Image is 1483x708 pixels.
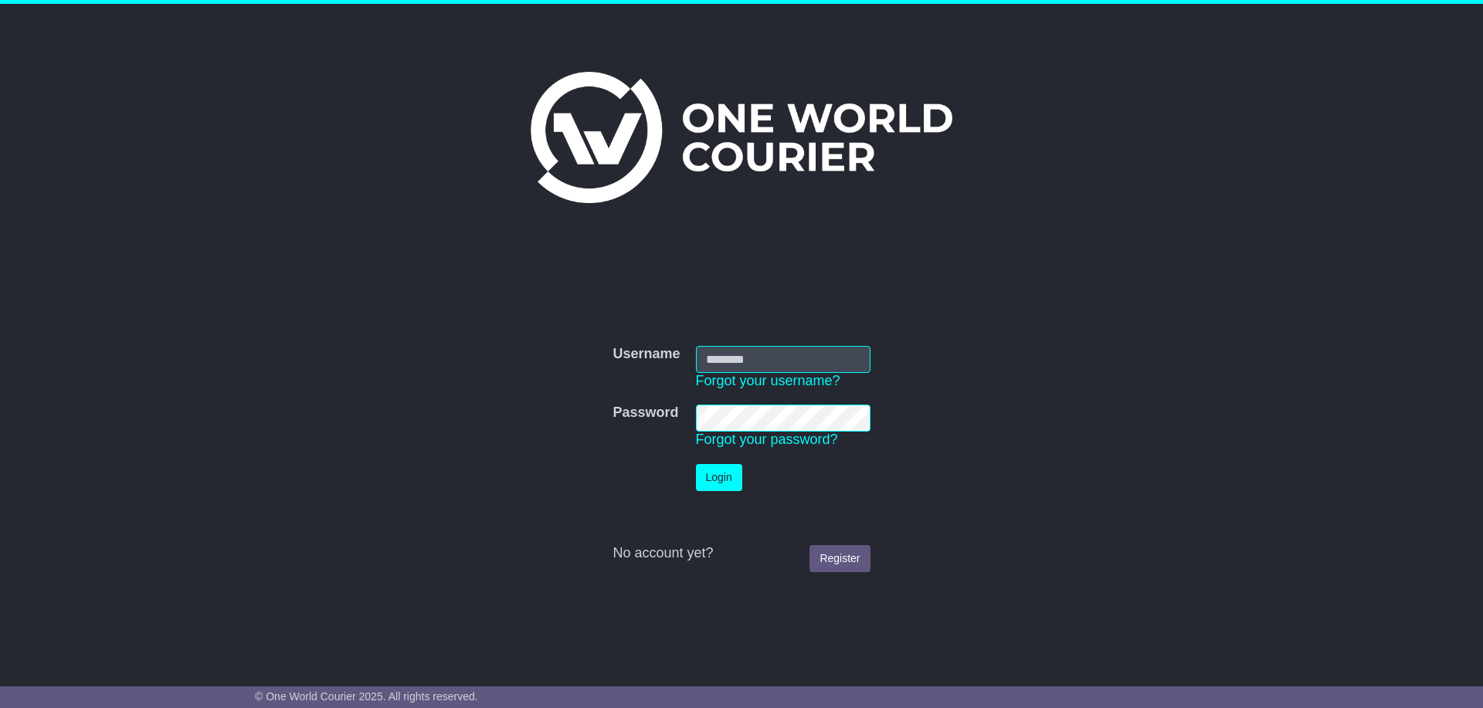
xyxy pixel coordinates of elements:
span: © One World Courier 2025. All rights reserved. [255,690,478,703]
label: Username [613,346,680,363]
label: Password [613,405,678,422]
a: Forgot your username? [696,373,840,388]
div: No account yet? [613,545,870,562]
a: Forgot your password? [696,432,838,447]
a: Register [809,545,870,572]
button: Login [696,464,742,491]
img: One World [531,72,952,203]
